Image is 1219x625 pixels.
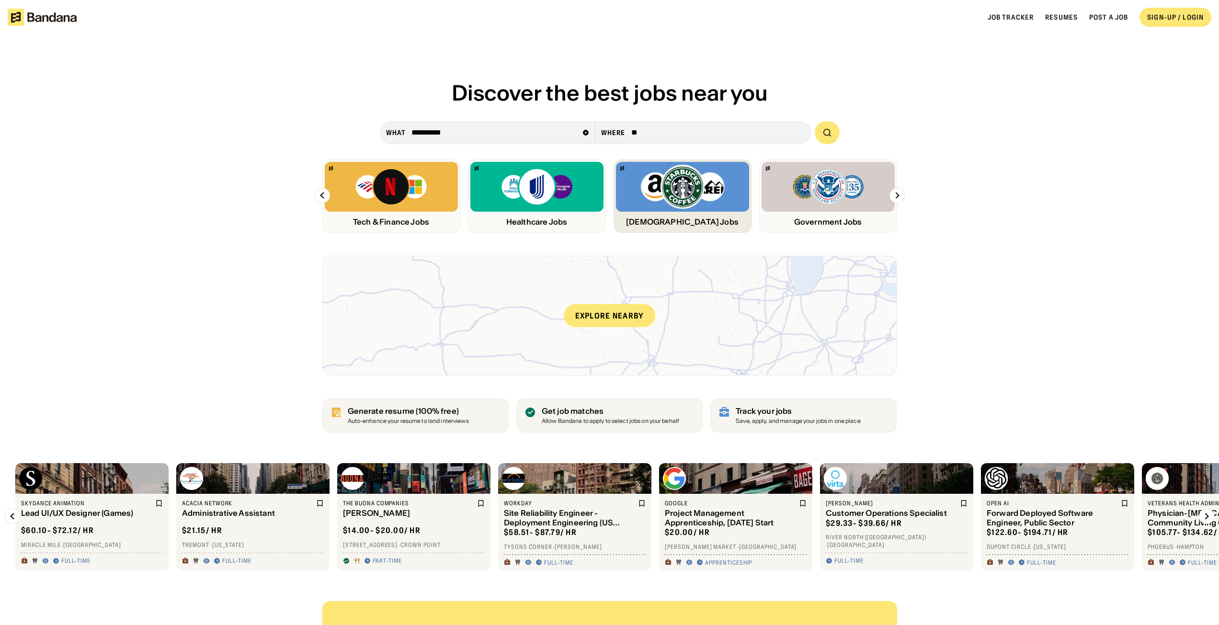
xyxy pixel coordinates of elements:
img: Veterans Health Administration logo [1146,467,1169,490]
img: Random logos [792,168,865,206]
div: Tysons Corner · [PERSON_NAME] [504,543,646,551]
div: Full-time [222,557,251,565]
img: Bandana logo [766,166,770,170]
img: Left Arrow [315,188,330,203]
a: Generate resume (100% free)Auto-enhance your resume to land interviews [322,398,509,432]
div: Full-time [544,559,573,567]
div: what [386,128,406,137]
img: Open AI logo [985,467,1008,490]
div: Open AI [987,500,1119,507]
div: River North ([GEOGRAPHIC_DATA]) · [GEOGRAPHIC_DATA] [826,534,968,548]
div: Workday [504,500,636,507]
div: Part-time [373,557,402,565]
div: Save, apply, and manage your jobs in one place [736,418,861,424]
div: Skydance Animation [21,500,153,507]
div: Healthcare Jobs [470,217,604,227]
a: Google logoGoogleProject Management Apprenticeship, [DATE] Start$20.00/ hr[PERSON_NAME] Market ·[... [659,463,812,570]
div: Tremont · [US_STATE] [182,541,324,549]
div: Dupont Circle · [US_STATE] [987,543,1128,551]
img: Kaiser, United, NYU logos [501,168,573,206]
div: Miracle Mile · [GEOGRAPHIC_DATA] [21,541,163,549]
div: Full-time [61,557,91,565]
div: Full-time [1027,559,1056,567]
a: Workday logoWorkdaySite Reliability Engineer - Deployment Engineering (US Federal)$58.51- $87.79/... [498,463,651,570]
div: [DEMOGRAPHIC_DATA] Jobs [616,217,749,227]
span: Discover the best jobs near you [452,80,768,106]
div: [STREET_ADDRESS] · Crown Point [343,541,485,549]
img: Right Arrow [889,188,905,203]
a: Skydance Animation logoSkydance AnimationLead UI/UX Designer (Games)$60.10- $72.12/ hrMiracle Mil... [15,463,169,570]
a: Job Tracker [988,13,1034,22]
img: Bandana logo [475,166,478,170]
div: Administrative Assistant [182,509,314,518]
img: Bandana logo [620,166,624,170]
div: Lead UI/UX Designer (Games) [21,509,153,518]
img: Workday logo [502,467,525,490]
img: Virta logo [824,467,847,490]
div: Forward Deployed Software Engineer, Public Sector [987,509,1119,527]
img: Google logo [663,467,686,490]
div: [PERSON_NAME] [343,509,475,518]
a: Track your jobs Save, apply, and manage your jobs in one place [710,398,897,432]
a: Virta logo[PERSON_NAME]Customer Operations Specialist$29.33- $39.66/ hrRiver North ([GEOGRAPHIC_D... [820,463,973,570]
a: Bandana logoRandom logosGovernment Jobs [759,159,897,233]
div: $ 14.00 - $20.00 / hr [343,525,421,535]
div: Track your jobs [736,407,861,416]
div: Where [601,128,626,137]
div: Full-time [834,557,864,565]
a: The Buona Companies logoThe Buona Companies[PERSON_NAME]$14.00- $20.00/ hr[STREET_ADDRESS] ·Crown... [337,463,490,570]
div: [PERSON_NAME] [826,500,958,507]
div: Full-time [1188,559,1217,567]
div: Generate resume [348,407,469,416]
a: Post a job [1089,13,1128,22]
div: $ 122.60 - $194.71 / hr [987,527,1069,537]
div: $ 29.33 - $39.66 / hr [826,518,902,528]
div: Site Reliability Engineer - Deployment Engineering (US Federal) [504,509,636,527]
div: $ 58.51 - $87.79 / hr [504,527,577,537]
div: Get job matches [542,407,679,416]
a: Bandana logoAmazon, Starbucks, REI logos[DEMOGRAPHIC_DATA] Jobs [614,159,752,233]
img: Amazon, Starbucks, REI logos [640,165,724,209]
a: Bandana logoBank of America, Netflix, Microsoft logosTech & Finance Jobs [322,159,460,233]
a: Explore nearby [323,256,897,375]
img: Left Arrow [5,509,20,524]
img: The Buona Companies logo [341,467,364,490]
div: Apprenticeship [705,559,752,567]
div: Auto-enhance your resume to land interviews [348,418,469,424]
img: Skydance Animation logo [19,467,42,490]
div: [PERSON_NAME] Market · [GEOGRAPHIC_DATA] [665,543,807,551]
img: Bandana logotype [8,9,77,26]
div: $ 20.00 / hr [665,527,710,537]
div: Allow Bandana to apply to select jobs on your behalf [542,418,679,424]
div: $ 21.15 / hr [182,525,222,535]
img: Bandana logo [329,166,333,170]
div: Customer Operations Specialist [826,509,958,518]
div: Google [665,500,797,507]
a: Resumes [1045,13,1078,22]
div: Acacia Network [182,500,314,507]
div: Explore nearby [564,304,656,327]
img: Right Arrow [1199,509,1214,524]
img: Bank of America, Netflix, Microsoft logos [355,168,427,206]
div: Tech & Finance Jobs [325,217,458,227]
div: SIGN-UP / LOGIN [1147,13,1204,22]
div: The Buona Companies [343,500,475,507]
a: Acacia Network logoAcacia NetworkAdministrative Assistant$21.15/ hrTremont ·[US_STATE]Full-time [176,463,330,570]
span: (100% free) [416,406,459,416]
img: Acacia Network logo [180,467,203,490]
div: $ 60.10 - $72.12 / hr [21,525,94,535]
a: Open AI logoOpen AIForward Deployed Software Engineer, Public Sector$122.60- $194.71/ hrDupont Ci... [981,463,1134,570]
div: Project Management Apprenticeship, [DATE] Start [665,509,797,527]
a: Get job matches Allow Bandana to apply to select jobs on your behalf [516,398,703,432]
div: Government Jobs [762,217,895,227]
a: Bandana logoKaiser, United, NYU logosHealthcare Jobs [468,159,606,233]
